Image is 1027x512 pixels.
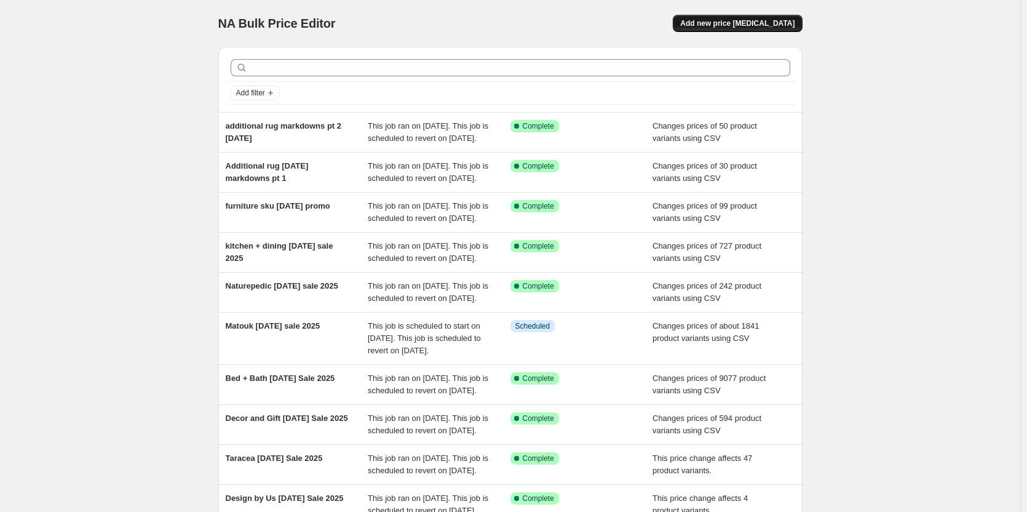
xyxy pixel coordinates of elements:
[523,494,554,503] span: Complete
[368,241,488,263] span: This job ran on [DATE]. This job is scheduled to revert on [DATE].
[226,414,348,423] span: Decor and Gift [DATE] Sale 2025
[515,321,550,331] span: Scheduled
[652,454,752,475] span: This price change affects 47 product variants.
[226,161,309,183] span: Additional rug [DATE] markdowns pt 1
[368,161,488,183] span: This job ran on [DATE]. This job is scheduled to revert on [DATE].
[368,121,488,143] span: This job ran on [DATE]. This job is scheduled to revert on [DATE].
[652,414,761,435] span: Changes prices of 594 product variants using CSV
[226,281,338,290] span: Naturepedic [DATE] sale 2025
[652,374,766,395] span: Changes prices of 9077 product variants using CSV
[226,454,323,463] span: Taracea [DATE] Sale 2025
[652,241,761,263] span: Changes prices of 727 product variants using CSV
[226,241,333,263] span: kitchen + dining [DATE] sale 2025
[226,321,320,330] span: Matouk [DATE] sale 2025
[523,161,554,171] span: Complete
[523,414,554,423] span: Complete
[652,321,759,343] span: Changes prices of about 1841 product variants using CSV
[673,15,802,32] button: Add new price [MEDICAL_DATA]
[652,281,761,303] span: Changes prices of 242 product variants using CSV
[523,121,554,131] span: Complete
[231,86,280,100] button: Add filter
[523,281,554,291] span: Complete
[680,18,795,28] span: Add new price [MEDICAL_DATA]
[226,494,344,503] span: Design by Us [DATE] Sale 2025
[652,201,757,223] span: Changes prices of 99 product variants using CSV
[523,241,554,251] span: Complete
[368,454,488,475] span: This job ran on [DATE]. This job is scheduled to revert on [DATE].
[368,321,481,355] span: This job is scheduled to start on [DATE]. This job is scheduled to revert on [DATE].
[218,17,336,30] span: NA Bulk Price Editor
[226,121,342,143] span: additional rug markdowns pt 2 [DATE]
[523,454,554,463] span: Complete
[523,374,554,383] span: Complete
[368,374,488,395] span: This job ran on [DATE]. This job is scheduled to revert on [DATE].
[236,88,265,98] span: Add filter
[652,121,757,143] span: Changes prices of 50 product variants using CSV
[368,281,488,303] span: This job ran on [DATE]. This job is scheduled to revert on [DATE].
[368,201,488,223] span: This job ran on [DATE]. This job is scheduled to revert on [DATE].
[368,414,488,435] span: This job ran on [DATE]. This job is scheduled to revert on [DATE].
[226,374,335,383] span: Bed + Bath [DATE] Sale 2025
[652,161,757,183] span: Changes prices of 30 product variants using CSV
[226,201,330,210] span: furniture sku [DATE] promo
[523,201,554,211] span: Complete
